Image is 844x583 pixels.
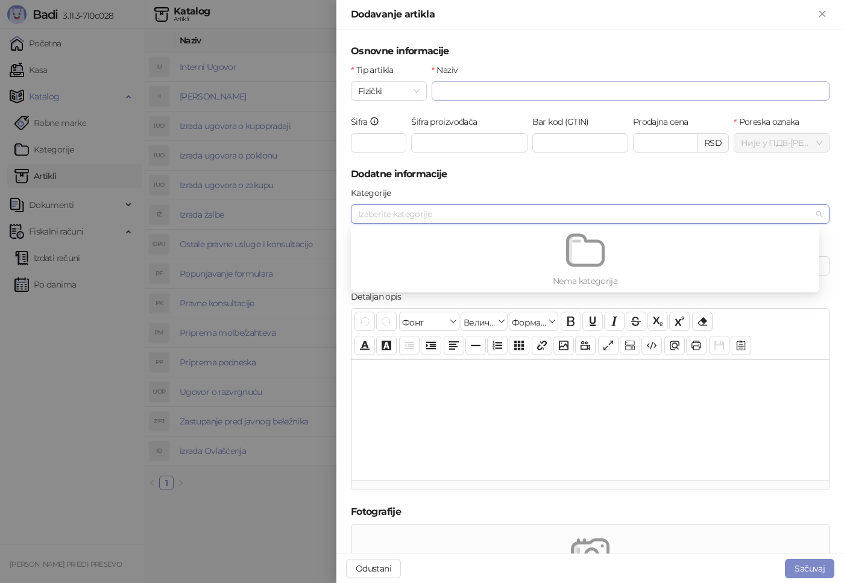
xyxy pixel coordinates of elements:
[358,274,812,288] div: Nema kategorija
[633,115,696,128] label: Prodajna cena
[351,63,401,77] label: Tip artikla
[376,336,397,355] button: Боја позадине
[532,115,596,128] label: Bar kod (GTIN)
[487,336,508,355] button: Листа
[620,336,640,355] button: Прикажи блокове
[421,336,441,355] button: Увлачење
[346,559,401,578] button: Odustani
[351,7,815,22] div: Dodavanje artikla
[354,312,375,331] button: Поврати
[571,534,609,573] img: empty
[647,312,668,331] button: Индексирано
[641,336,662,355] button: Приказ кода
[698,133,729,153] div: RSD
[461,312,508,331] button: Величина
[509,336,529,355] button: Табела
[561,312,581,331] button: Подебљано
[351,505,830,519] h5: Fotografije
[376,312,397,331] button: Понови
[358,207,361,221] input: Kategorije
[553,336,574,355] button: Слика
[532,133,628,153] input: Bar kod (GTIN)
[582,312,603,331] button: Подвучено
[432,63,465,77] label: Naziv
[626,312,646,331] button: Прецртано
[669,312,690,331] button: Експонент
[709,336,729,355] button: Сачувај
[731,336,751,355] button: Шаблон
[532,336,552,355] button: Веза
[351,167,830,181] h5: Dodatne informacije
[399,312,459,331] button: Фонт
[354,336,375,355] button: Боја текста
[734,115,807,128] label: Poreska oznaka
[351,44,830,58] h5: Osnovne informacije
[575,336,596,355] button: Видео
[444,336,464,355] button: Поравнање
[432,81,830,101] input: Naziv
[411,133,527,153] input: Šifra proizvođača
[399,336,420,355] button: Извлачење
[465,336,486,355] button: Хоризонтална линија
[604,312,625,331] button: Искошено
[351,290,409,303] label: Detaljan opis
[785,559,834,578] button: Sačuvaj
[741,134,822,152] span: Није у ПДВ - [PERSON_NAME] ( 0,00 %)
[566,231,605,269] img: folder.svg
[692,312,713,331] button: Уклони формат
[664,336,685,355] button: Преглед
[598,336,619,355] button: Приказ преко целог екрана
[351,115,387,128] label: Šifra
[358,82,420,100] span: Fizički
[686,336,707,355] button: Штампај
[351,186,398,200] label: Kategorije
[411,115,485,128] label: Šifra proizvođača
[815,7,830,22] button: Zatvori
[509,312,558,331] button: Формати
